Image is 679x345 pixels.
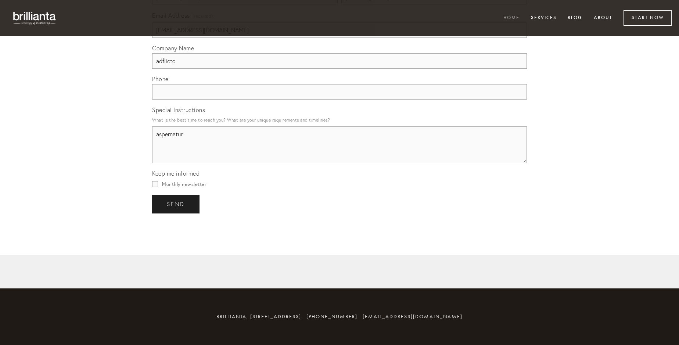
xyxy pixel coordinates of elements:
span: Monthly newsletter [162,181,206,187]
a: Start Now [624,10,672,26]
input: Monthly newsletter [152,181,158,187]
button: sendsend [152,195,200,213]
img: brillianta - research, strategy, marketing [7,7,62,29]
a: About [589,12,617,24]
textarea: aspernatur [152,126,527,163]
span: brillianta, [STREET_ADDRESS] [216,313,301,320]
a: [EMAIL_ADDRESS][DOMAIN_NAME] [363,313,463,320]
a: Home [499,12,524,24]
span: Special Instructions [152,106,205,114]
span: send [167,201,185,208]
p: What is the best time to reach you? What are your unique requirements and timelines? [152,115,527,125]
a: Blog [563,12,587,24]
a: Services [526,12,561,24]
span: Phone [152,75,169,83]
span: Company Name [152,44,194,52]
span: [PHONE_NUMBER] [306,313,358,320]
span: Keep me informed [152,170,200,177]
